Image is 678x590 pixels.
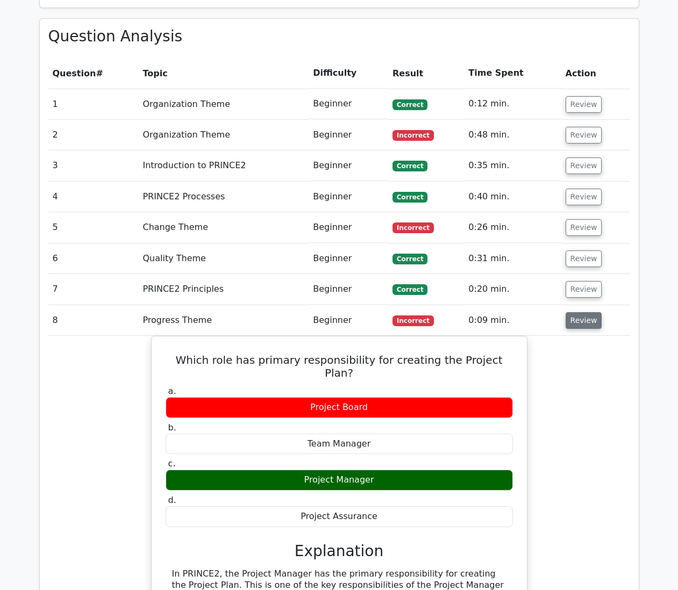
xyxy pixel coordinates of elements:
[138,89,309,119] td: Organization Theme
[464,212,561,243] td: 0:26 min.
[566,281,602,298] button: Review
[172,542,506,560] h3: Explanation
[464,120,561,150] td: 0:48 min.
[566,312,602,329] button: Review
[48,27,630,46] h3: Question Analysis
[392,284,427,295] span: Correct
[392,99,427,110] span: Correct
[48,274,139,305] td: 7
[392,315,434,326] span: Incorrect
[138,150,309,181] td: Introduction to PRINCE2
[309,243,388,274] td: Beginner
[309,58,388,89] th: Difficulty
[309,305,388,336] td: Beginner
[138,212,309,243] td: Change Theme
[53,68,96,78] span: Question
[464,58,561,89] th: Time Spent
[566,219,602,236] button: Review
[392,192,427,203] span: Correct
[168,495,176,505] span: d.
[166,397,513,418] div: Project Board
[138,274,309,305] td: PRINCE2 Principles
[138,120,309,150] td: Organization Theme
[138,305,309,336] td: Progress Theme
[166,434,513,455] div: Team Manager
[392,161,427,171] span: Correct
[168,386,176,396] span: a.
[561,58,630,89] th: Action
[392,254,427,264] span: Correct
[48,150,139,181] td: 3
[566,157,602,174] button: Review
[464,89,561,119] td: 0:12 min.
[464,182,561,212] td: 0:40 min.
[566,189,602,205] button: Review
[464,305,561,336] td: 0:09 min.
[392,222,434,233] span: Incorrect
[309,89,388,119] td: Beginner
[166,470,513,491] div: Project Manager
[138,182,309,212] td: PRINCE2 Processes
[309,120,388,150] td: Beginner
[566,250,602,267] button: Review
[309,150,388,181] td: Beginner
[48,243,139,274] td: 6
[392,130,434,141] span: Incorrect
[464,243,561,274] td: 0:31 min.
[464,150,561,181] td: 0:35 min.
[168,422,176,433] span: b.
[165,354,514,379] h5: Which role has primary responsibility for creating the Project Plan?
[48,212,139,243] td: 5
[388,58,464,89] th: Result
[48,120,139,150] td: 2
[48,182,139,212] td: 4
[309,212,388,243] td: Beginner
[566,96,602,113] button: Review
[138,243,309,274] td: Quality Theme
[48,89,139,119] td: 1
[464,274,561,305] td: 0:20 min.
[566,127,602,143] button: Review
[309,274,388,305] td: Beginner
[166,506,513,527] div: Project Assurance
[48,305,139,336] td: 8
[138,58,309,89] th: Topic
[48,58,139,89] th: #
[309,182,388,212] td: Beginner
[168,458,176,469] span: c.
